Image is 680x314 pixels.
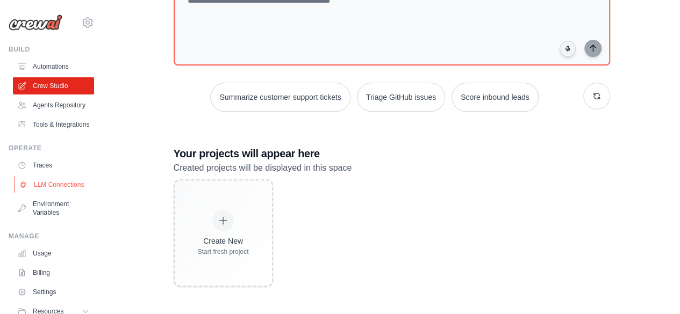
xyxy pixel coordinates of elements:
div: Build [9,45,94,54]
a: Automations [13,58,94,75]
img: Logo [9,14,62,31]
a: Tools & Integrations [13,116,94,133]
button: Triage GitHub issues [357,83,445,112]
a: Crew Studio [13,77,94,94]
div: Create New [198,236,249,246]
a: Traces [13,157,94,174]
button: Get new suggestions [583,83,610,109]
a: LLM Connections [14,176,95,193]
button: Click to speak your automation idea [560,41,576,57]
a: Agents Repository [13,97,94,114]
button: Score inbound leads [452,83,539,112]
a: Usage [13,245,94,262]
a: Environment Variables [13,195,94,221]
div: Operate [9,144,94,152]
div: Manage [9,232,94,240]
p: Created projects will be displayed in this space [174,161,610,175]
a: Settings [13,283,94,301]
a: Billing [13,264,94,281]
div: Start fresh project [198,247,249,256]
h3: Your projects will appear here [174,146,610,161]
button: Summarize customer support tickets [210,83,350,112]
